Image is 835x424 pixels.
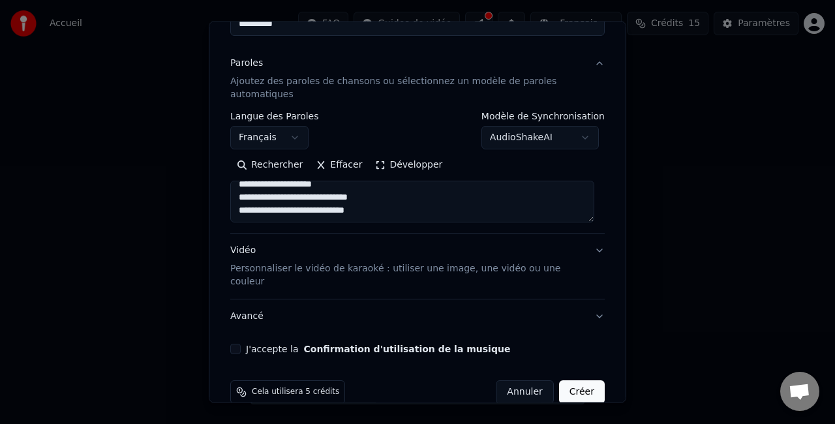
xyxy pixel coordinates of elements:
label: Langue des Paroles [230,112,319,121]
button: VidéoPersonnaliser le vidéo de karaoké : utiliser une image, une vidéo ou une couleur [230,234,605,299]
div: ParolesAjoutez des paroles de chansons ou sélectionnez un modèle de paroles automatiques [230,112,605,233]
label: Modèle de Synchronisation [481,112,605,121]
button: Développer [369,155,449,175]
button: J'accepte la [303,344,510,354]
label: J'accepte la [246,344,510,354]
span: Cela utilisera 5 crédits [252,387,339,397]
button: ParolesAjoutez des paroles de chansons ou sélectionnez un modèle de paroles automatiques [230,46,605,112]
div: Vidéo [230,244,584,288]
button: Rechercher [230,155,309,175]
button: Avancé [230,299,605,333]
div: Paroles [230,57,263,70]
button: Créer [559,380,605,404]
button: Effacer [309,155,369,175]
button: Annuler [496,380,553,404]
p: Personnaliser le vidéo de karaoké : utiliser une image, une vidéo ou une couleur [230,262,584,288]
p: Ajoutez des paroles de chansons ou sélectionnez un modèle de paroles automatiques [230,75,584,101]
